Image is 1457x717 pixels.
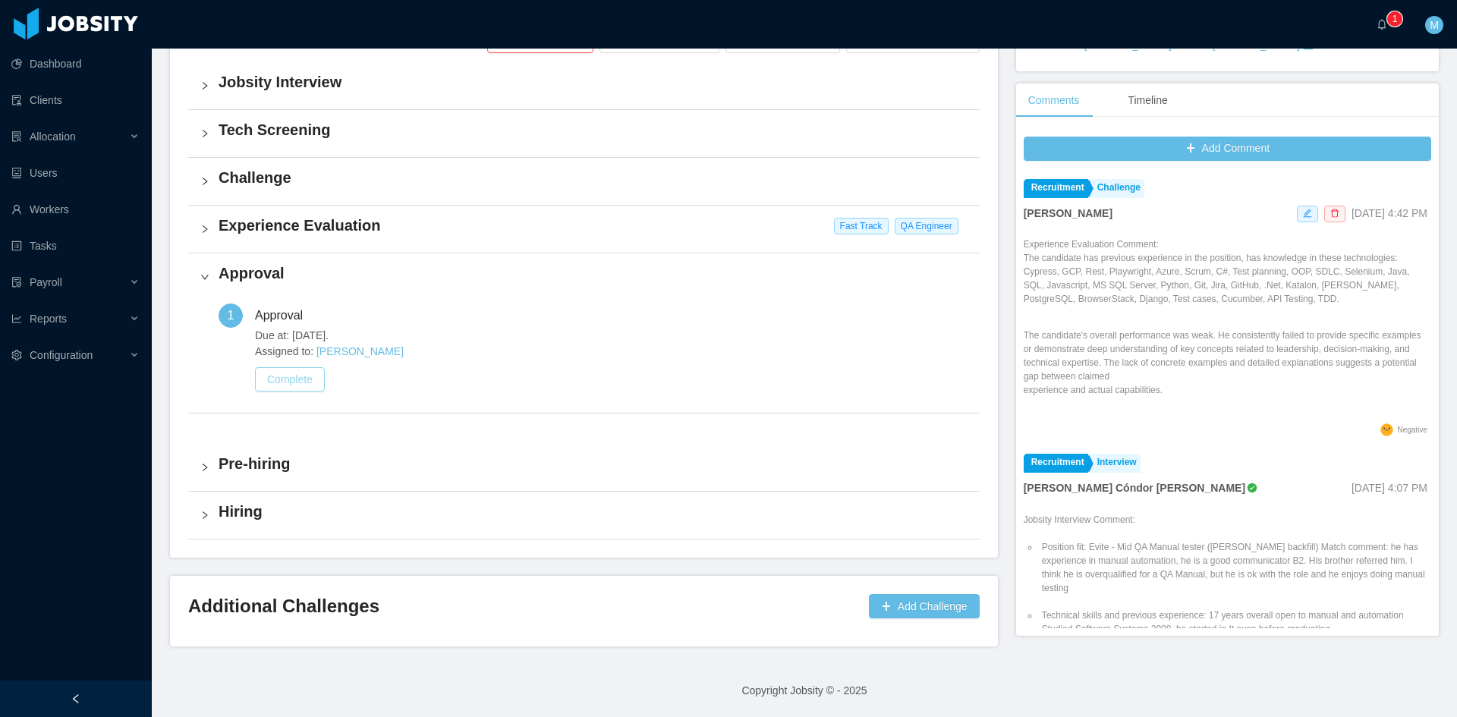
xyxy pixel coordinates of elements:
[219,71,968,93] h4: Jobsity Interview
[188,253,980,300] div: icon: rightApproval
[1090,179,1144,198] a: Challenge
[1039,609,1431,704] li: Technical skills and previous experience: 17 years overall open to manual and automation Studied ...
[188,62,980,109] div: icon: rightJobsity Interview
[1024,179,1088,198] a: Recruitment
[188,492,980,539] div: icon: rightHiring
[219,263,968,284] h4: Approval
[1377,19,1387,30] i: icon: bell
[255,367,325,392] button: Complete
[11,158,140,188] a: icon: robotUsers
[1024,251,1431,306] p: The candidate has previous experience in the position, has knowledge in these technologies: Cypre...
[200,511,209,520] i: icon: right
[200,272,209,281] i: icon: right
[1330,209,1339,218] i: icon: delete
[188,110,980,157] div: icon: rightTech Screening
[255,344,968,360] span: Assigned to:
[1392,11,1398,27] p: 1
[30,349,93,361] span: Configuration
[1034,39,1084,51] strong: Recruiter:
[200,463,209,472] i: icon: right
[1024,482,1245,494] strong: [PERSON_NAME] Cóndor [PERSON_NAME]
[1398,426,1427,434] span: Negative
[30,276,62,288] span: Payroll
[200,177,209,186] i: icon: right
[1303,209,1312,218] i: icon: edit
[188,594,863,618] h3: Additional Challenges
[200,129,209,138] i: icon: right
[152,665,1457,717] footer: Copyright Jobsity © - 2025
[1116,83,1179,118] div: Timeline
[200,225,209,234] i: icon: right
[219,215,968,236] h4: Experience Evaluation
[1352,207,1427,219] span: [DATE] 4:42 PM
[255,373,325,385] a: Complete
[11,231,140,261] a: icon: profileTasks
[11,350,22,360] i: icon: setting
[219,453,968,474] h4: Pre-hiring
[30,313,67,325] span: Reports
[11,85,140,115] a: icon: auditClients
[869,594,980,618] button: icon: plusAdd Challenge
[1430,16,1439,34] span: M
[895,218,958,234] span: QA Engineer
[1352,482,1427,494] span: [DATE] 4:07 PM
[219,167,968,188] h4: Challenge
[1039,540,1431,595] li: Position fit: Evite - Mid QA Manual tester ([PERSON_NAME] backfill) Match comment: he has experie...
[1024,137,1431,161] button: icon: plusAdd Comment
[1024,237,1431,420] div: Experience Evaluation Comment:
[30,131,76,143] span: Allocation
[255,303,315,328] div: Approval
[255,328,968,344] span: Due at: [DATE].
[1387,11,1402,27] sup: 1
[11,194,140,225] a: icon: userWorkers
[188,444,980,491] div: icon: rightPre-hiring
[1024,329,1431,397] p: The candidate's overall performance was weak. He consistently failed to provide specific examples...
[11,49,140,79] a: icon: pie-chartDashboard
[1024,454,1088,473] a: Recruitment
[219,501,968,522] h4: Hiring
[11,277,22,288] i: icon: file-protect
[1090,454,1141,473] a: Interview
[188,206,980,253] div: icon: rightExperience Evaluation
[1016,83,1092,118] div: Comments
[11,131,22,142] i: icon: solution
[834,218,889,234] span: Fast Track
[200,81,209,90] i: icon: right
[316,345,404,357] a: [PERSON_NAME]
[1024,207,1112,219] strong: [PERSON_NAME]
[11,313,22,324] i: icon: line-chart
[219,119,968,140] h4: Tech Screening
[228,309,234,322] span: 1
[188,158,980,205] div: icon: rightChallenge
[1084,39,1300,51] a: [PERSON_NAME] Cóndor [PERSON_NAME]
